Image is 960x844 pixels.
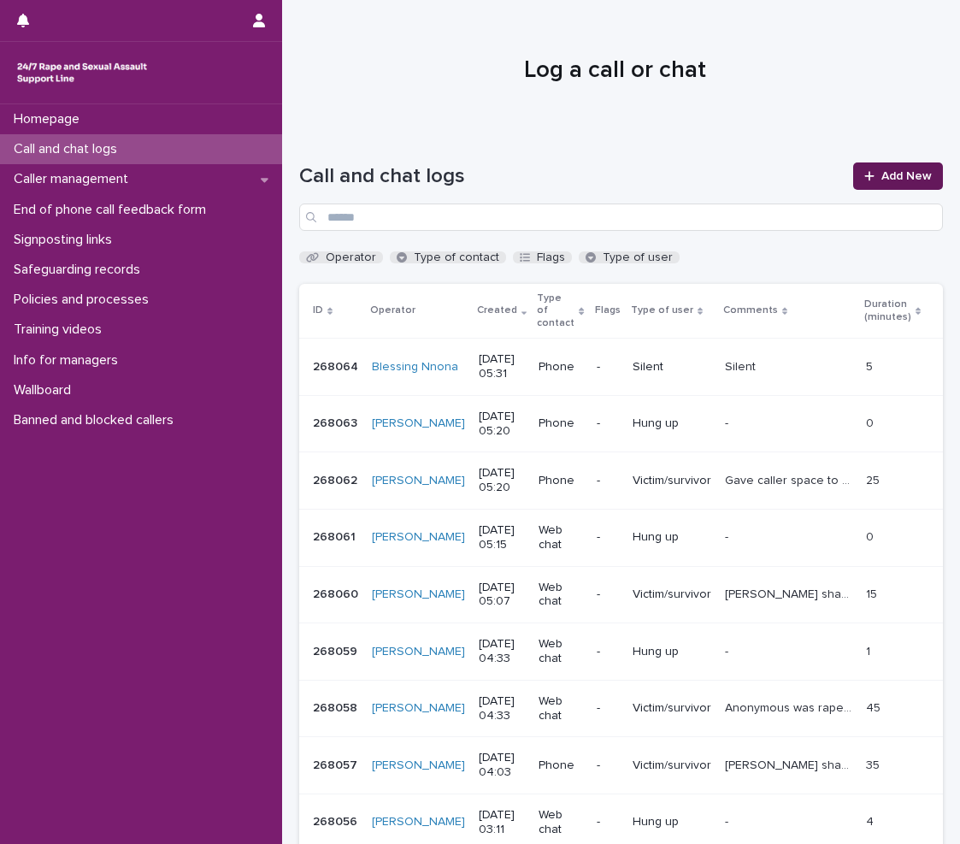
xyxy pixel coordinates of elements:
tr: 268057268057 [PERSON_NAME] [DATE] 04:03Phone-Victim/survivor[PERSON_NAME] shared that they are co... [299,737,948,794]
p: - [597,701,619,716]
p: 4 [866,812,877,829]
p: 15 [866,584,880,602]
p: 35 [866,755,883,773]
p: Web chat [539,808,582,837]
tr: 268058268058 [PERSON_NAME] [DATE] 04:33Web chat-Victim/survivorAnonymous was raped last night, va... [299,680,948,737]
p: Victim/survivor [633,587,711,602]
p: 45 [866,698,884,716]
p: 268062 [313,470,361,488]
div: Type of user [603,251,673,263]
div: Operator [326,251,376,263]
p: Caller shared that they are concerned that they may be being stalked and spiked, and talked about... [725,755,856,773]
tr: 268059268059 [PERSON_NAME] [DATE] 04:33Web chat-Hung up-- 11 [299,623,948,681]
p: Call and chat logs [7,141,131,157]
p: Hung up [633,815,711,829]
p: 268057 [313,755,361,773]
p: 1 [866,641,874,659]
p: Caller management [7,171,142,187]
a: [PERSON_NAME] [372,701,465,716]
p: 268064 [313,357,362,375]
a: [PERSON_NAME] [372,416,465,431]
p: Web chat [539,637,582,666]
p: Signposting links [7,232,126,248]
tr: 268061268061 [PERSON_NAME] [DATE] 05:15Web chat-Hung up-- 00 [299,509,948,566]
p: - [597,360,619,375]
p: Training videos [7,322,115,338]
p: - [597,758,619,773]
p: Hung up [633,530,711,545]
p: Web chat [539,523,582,552]
p: Flags [595,301,621,320]
p: Created [477,301,517,320]
p: 268060 [313,584,362,602]
p: - [725,413,732,431]
div: Type of contact [414,251,499,263]
p: [DATE] 05:20 [479,466,525,495]
p: Wallboard [7,382,85,398]
p: Silent [725,357,759,375]
a: [PERSON_NAME] [372,815,465,829]
h1: Call and chat logs [299,164,843,189]
p: - [597,645,619,659]
span: Add New [881,170,932,182]
tr: 268062268062 [PERSON_NAME] [DATE] 05:20Phone-Victim/survivorGave caller space to talk through how... [299,452,948,510]
p: Banned and blocked callers [7,412,187,428]
p: Homepage [7,111,93,127]
p: 0 [866,527,877,545]
p: Phone [539,474,582,488]
p: [DATE] 05:15 [479,523,525,552]
p: Info for managers [7,352,132,369]
p: Victim/survivor [633,758,711,773]
p: [DATE] 05:07 [479,581,525,610]
p: Victim/survivor [633,701,711,716]
p: Victim/survivor [633,474,711,488]
p: - [725,812,732,829]
div: Flags [537,251,565,263]
p: Lois shared that they experienced sexual violence very recently. They spoke about their feelings ... [725,584,856,602]
p: Safeguarding records [7,262,154,278]
p: Phone [539,758,582,773]
p: Type of contact [537,289,574,333]
p: Silent [633,360,711,375]
p: 25 [866,470,883,488]
p: 268061 [313,527,359,545]
p: [DATE] 04:33 [479,694,525,723]
p: Phone [539,416,582,431]
p: Comments [723,301,778,320]
p: - [597,587,619,602]
button: Flags [513,251,572,263]
p: ID [313,301,323,320]
p: [DATE] 05:31 [479,352,525,381]
a: [PERSON_NAME] [372,474,465,488]
p: Hung up [633,645,711,659]
input: Search [299,204,943,231]
p: Hung up [633,416,711,431]
p: Web chat [539,581,582,610]
img: rhQMoQhaT3yELyF149Cw [14,56,150,90]
p: Duration (minutes) [864,295,911,327]
p: 268056 [313,812,361,829]
p: [DATE] 04:03 [479,751,525,780]
button: Type of contact [390,251,506,263]
tr: 268064268064 Blessing Nnona [DATE] 05:31Phone-SilentSilentSilent 55 [299,339,948,396]
p: End of phone call feedback form [7,202,220,218]
p: [DATE] 04:33 [479,637,525,666]
p: - [725,641,732,659]
p: 5 [866,357,876,375]
button: Type of user [579,251,680,263]
p: Phone [539,360,582,375]
a: Add New [853,162,943,190]
p: [DATE] 03:11 [479,808,525,837]
p: Policies and processes [7,292,162,308]
p: - [597,530,619,545]
p: 268059 [313,641,361,659]
p: Operator [370,301,415,320]
button: Operator [299,251,383,263]
p: 0 [866,413,877,431]
p: - [725,527,732,545]
a: [PERSON_NAME] [372,587,465,602]
a: [PERSON_NAME] [372,758,465,773]
a: [PERSON_NAME] [372,645,465,659]
p: 268058 [313,698,361,716]
p: Gave caller space to talk through how she was feeling, on call was weepy, found it difficult to t... [725,470,856,488]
